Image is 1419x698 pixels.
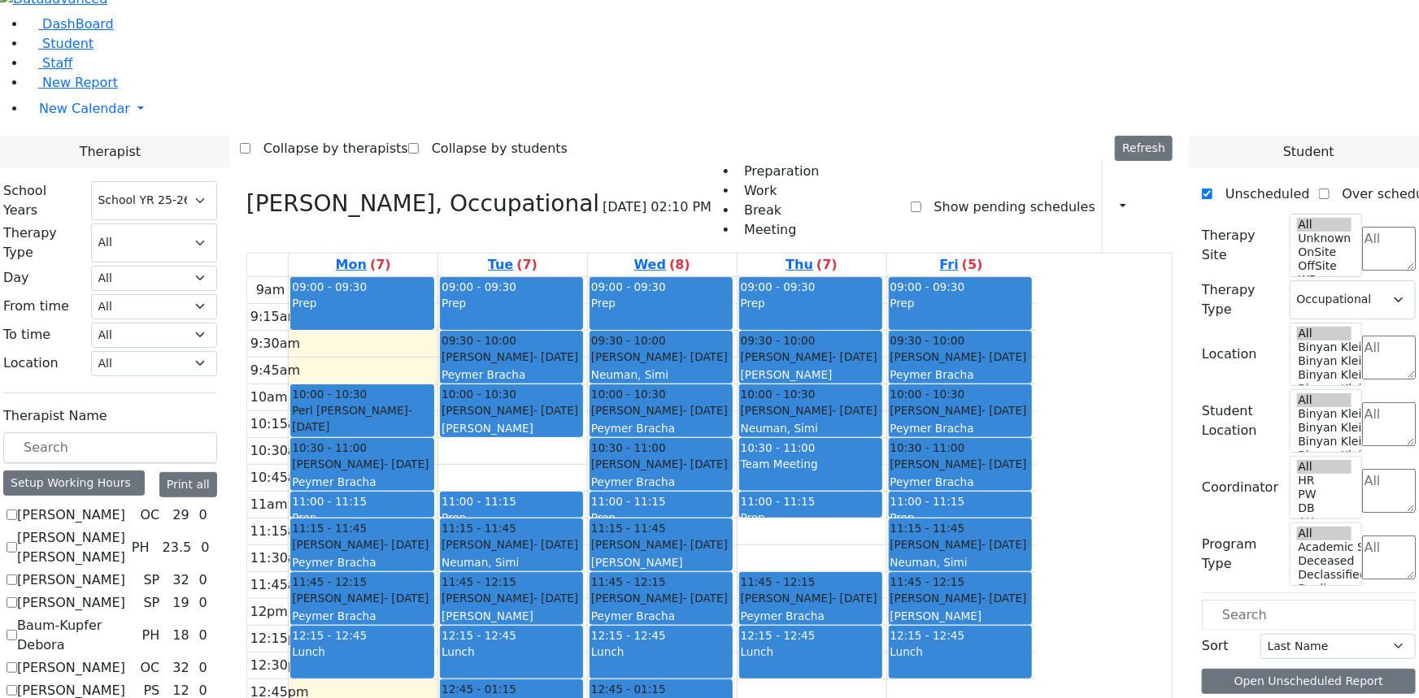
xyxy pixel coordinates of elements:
[1202,478,1278,497] label: Coordinator
[1297,515,1352,529] option: AH
[591,386,666,402] span: 10:00 - 10:30
[247,575,312,595] div: 11:45am
[1202,280,1280,319] label: Therapy Type
[683,350,728,363] span: - [DATE]
[741,644,881,660] div: Lunch
[42,75,118,90] span: New Report
[1163,194,1173,220] div: Delete
[159,538,195,557] div: 23.5
[591,349,731,365] div: [PERSON_NAME]
[591,590,731,606] div: [PERSON_NAME]
[890,366,1031,383] div: Peymer Bracha
[741,420,881,436] div: Neuman, Simi
[442,509,581,526] div: Prep
[741,441,816,454] span: 10:30 - 11:00
[250,136,408,162] label: Collapse by therapists
[125,538,156,557] div: PH
[196,593,211,613] div: 0
[292,509,432,526] div: Prep
[292,474,432,490] div: Peymer Bracha
[890,456,1031,472] div: [PERSON_NAME]
[1297,218,1352,232] option: All
[3,432,217,463] input: Search
[890,440,965,456] span: 10:30 - 11:00
[890,629,965,642] span: 12:15 - 12:45
[1297,354,1352,368] option: Binyan Klein 4
[17,658,125,678] label: [PERSON_NAME]
[591,332,666,349] span: 09:30 - 10:00
[196,626,211,645] div: 0
[42,55,72,71] span: Staff
[3,181,81,220] label: School Years
[17,593,125,613] label: [PERSON_NAME]
[683,404,728,417] span: - [DATE]
[741,386,816,402] span: 10:00 - 10:30
[169,505,192,525] div: 29
[247,656,312,675] div: 12:30pm
[247,414,312,434] div: 10:15am
[17,616,136,655] label: Baum-Kupfer Debora
[3,223,81,262] label: Therapy Type
[1362,402,1416,446] textarea: Search
[1202,401,1280,440] label: Student Location
[3,268,29,288] label: Day
[591,509,731,526] div: Prep
[741,402,881,418] div: [PERSON_NAME]
[982,404,1026,417] span: - [DATE]
[3,406,107,426] label: Therapist Name
[603,197,712,217] span: [DATE] 02:10 PM
[1297,327,1352,340] option: All
[442,295,581,311] div: Prep
[442,402,581,418] div: [PERSON_NAME]
[533,592,578,605] span: - [DATE]
[1362,535,1416,579] textarea: Search
[442,420,581,436] div: [PERSON_NAME]
[169,593,192,613] div: 19
[591,366,731,383] div: Neuman, Simi
[442,349,581,365] div: [PERSON_NAME]
[683,538,728,551] span: - [DATE]
[1362,227,1416,271] textarea: Search
[419,136,568,162] label: Collapse by students
[442,574,516,590] span: 11:45 - 12:15
[890,349,1031,365] div: [PERSON_NAME]
[738,220,819,240] li: Meeting
[591,474,731,490] div: Peymer Bracha
[26,93,1419,125] a: New Calendar
[137,570,166,590] div: SP
[741,495,816,508] span: 11:00 - 11:15
[890,295,1031,311] div: Prep
[937,254,986,276] a: August 29, 2025
[1212,181,1310,207] label: Unscheduled
[738,201,819,220] li: Break
[1297,245,1352,259] option: OnSite
[442,536,581,553] div: [PERSON_NAME]
[982,592,1026,605] span: - [DATE]
[591,520,666,536] span: 11:15 - 11:45
[890,420,1031,436] div: Peymer Bracha
[1362,336,1416,379] textarea: Search
[890,520,965,536] span: 11:15 - 11:45
[134,505,167,525] div: OC
[292,590,432,606] div: [PERSON_NAME]
[442,366,581,383] div: Peymer Bracha
[890,574,965,590] span: 11:45 - 12:15
[1297,340,1352,354] option: Binyan Klein 5
[833,404,877,417] span: - [DATE]
[442,629,516,642] span: 12:15 - 12:45
[169,658,192,678] div: 32
[292,456,432,472] div: [PERSON_NAME]
[196,505,211,525] div: 0
[1297,501,1352,515] option: DB
[1202,535,1280,574] label: Program Type
[1297,421,1352,435] option: Binyan Klein 4
[591,280,666,293] span: 09:00 - 09:30
[1297,273,1352,287] option: WP
[247,468,312,488] div: 10:45am
[136,626,167,645] div: PH
[1134,193,1142,221] div: Report
[42,16,114,32] span: DashBoard
[591,574,666,590] span: 11:45 - 12:15
[42,36,94,51] span: Student
[442,644,581,660] div: Lunch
